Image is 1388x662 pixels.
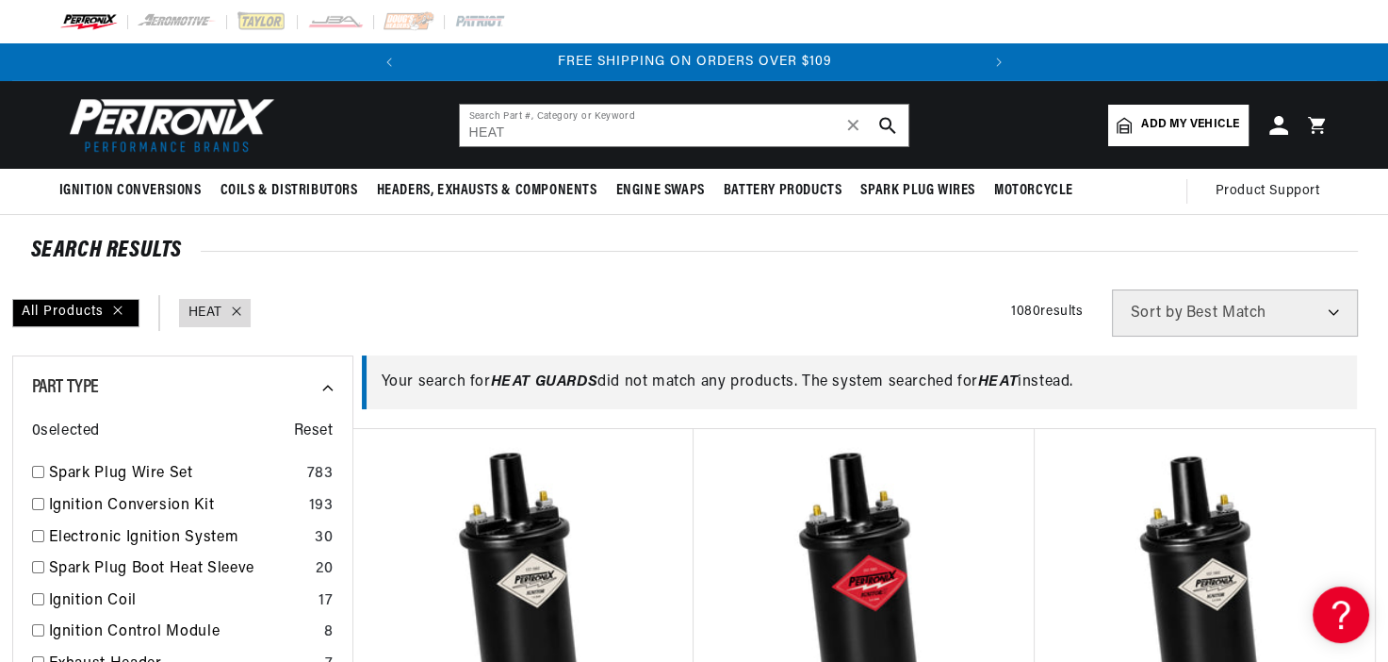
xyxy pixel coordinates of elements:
summary: Spark Plug Wires [851,169,985,213]
summary: Ignition Conversions [59,169,211,213]
div: All Products [12,299,139,327]
div: SEARCH RESULTS [31,241,1358,260]
span: Part Type [32,378,99,397]
div: 193 [309,494,334,519]
summary: Engine Swaps [607,169,714,213]
span: 1080 results [1011,305,1084,319]
span: Spark Plug Wires [860,181,975,201]
div: 8 [324,621,334,645]
button: Translation missing: en.sections.announcements.previous_announcement [370,43,408,81]
div: Your search for did not match any products. The system searched for instead. [362,356,1357,410]
div: Announcement [409,52,981,73]
a: HEAT [188,303,222,323]
div: 17 [318,589,333,614]
span: HEAT GUARDS [491,374,598,389]
div: 783 [307,462,334,487]
a: Add my vehicle [1108,105,1248,146]
span: Product Support [1216,181,1320,202]
span: Reset [294,420,334,444]
span: FREE SHIPPING ON ORDERS OVER $109 [558,55,832,69]
img: Pertronix [59,92,276,157]
select: Sort by [1112,290,1358,337]
span: HEAT [978,374,1018,389]
span: Ignition Conversions [59,181,202,201]
span: Battery Products [724,181,842,201]
a: Ignition Control Module [49,621,317,645]
span: Add my vehicle [1141,116,1239,134]
div: 2 of 2 [409,52,981,73]
span: Motorcycle [994,181,1073,201]
summary: Headers, Exhausts & Components [367,169,607,213]
span: Sort by [1131,306,1183,321]
input: Search Part #, Category or Keyword [460,105,908,146]
span: Coils & Distributors [220,181,358,201]
button: search button [867,105,908,146]
slideshow-component: Translation missing: en.sections.announcements.announcement_bar [12,43,1377,81]
a: Electronic Ignition System [49,526,308,551]
a: Ignition Coil [49,589,312,614]
span: 0 selected [32,420,100,444]
summary: Product Support [1216,169,1330,214]
div: 30 [315,526,333,551]
a: Spark Plug Wire Set [49,462,300,487]
summary: Motorcycle [985,169,1083,213]
button: Translation missing: en.sections.announcements.next_announcement [980,43,1018,81]
a: Ignition Conversion Kit [49,494,302,519]
span: Headers, Exhausts & Components [377,181,597,201]
summary: Battery Products [714,169,852,213]
summary: Coils & Distributors [211,169,367,213]
a: Spark Plug Boot Heat Sleeve [49,557,309,582]
div: 20 [316,557,333,582]
span: Engine Swaps [616,181,705,201]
